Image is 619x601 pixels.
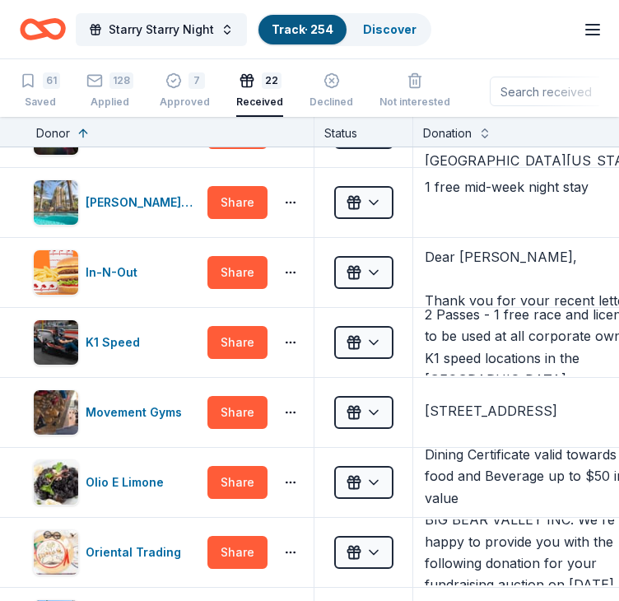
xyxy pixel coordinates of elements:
div: Applied [86,96,133,109]
img: Image for Olio E Limone [34,460,78,505]
button: 22Received [236,66,283,117]
a: Home [20,10,66,49]
div: Donation [423,123,472,143]
div: Donor [36,123,70,143]
button: Image for In-N-OutIn-N-Out [33,249,201,296]
button: Image for Harrah's Resort[PERSON_NAME][GEOGRAPHIC_DATA] [33,179,201,226]
div: 128 [109,72,133,89]
img: Image for Movement Gyms [34,390,78,435]
button: Image for K1 SpeedK1 Speed [33,319,201,366]
div: Status [314,117,413,147]
button: 128Applied [86,66,133,117]
div: Declined [309,96,353,109]
div: Oriental Trading [86,543,188,562]
button: Share [207,536,268,569]
img: Image for Oriental Trading [34,530,78,575]
div: 7 [188,72,205,89]
div: Approved [160,96,210,109]
div: In-N-Out [86,263,144,282]
button: Track· 254Discover [257,13,431,46]
img: Image for K1 Speed [34,320,78,365]
div: K1 Speed [86,333,147,352]
div: Olio E Limone [86,473,170,492]
button: Image for Movement GymsMovement Gyms [33,389,201,436]
div: 22 [262,72,282,89]
button: Share [207,326,268,359]
button: Share [207,256,268,289]
div: Movement Gyms [86,403,188,422]
div: [PERSON_NAME][GEOGRAPHIC_DATA] [86,193,201,212]
button: 7Approved [160,66,210,117]
div: Not interested [379,96,450,109]
button: Image for Oriental TradingOriental Trading [33,529,201,575]
a: Track· 254 [272,22,333,36]
button: Share [207,466,268,499]
button: Share [207,186,268,219]
button: Not interested [379,66,450,117]
div: Saved [20,96,60,109]
button: Declined [309,66,353,117]
img: Image for Harrah's Resort [34,180,78,225]
div: 61 [43,72,60,89]
button: 61Saved [20,66,60,117]
button: Starry Starry Night [76,13,247,46]
a: Discover [363,22,417,36]
button: Image for Olio E LimoneOlio E Limone [33,459,201,505]
img: Image for In-N-Out [34,250,78,295]
button: Share [207,396,268,429]
div: Received [236,96,283,109]
span: Starry Starry Night [109,20,214,40]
